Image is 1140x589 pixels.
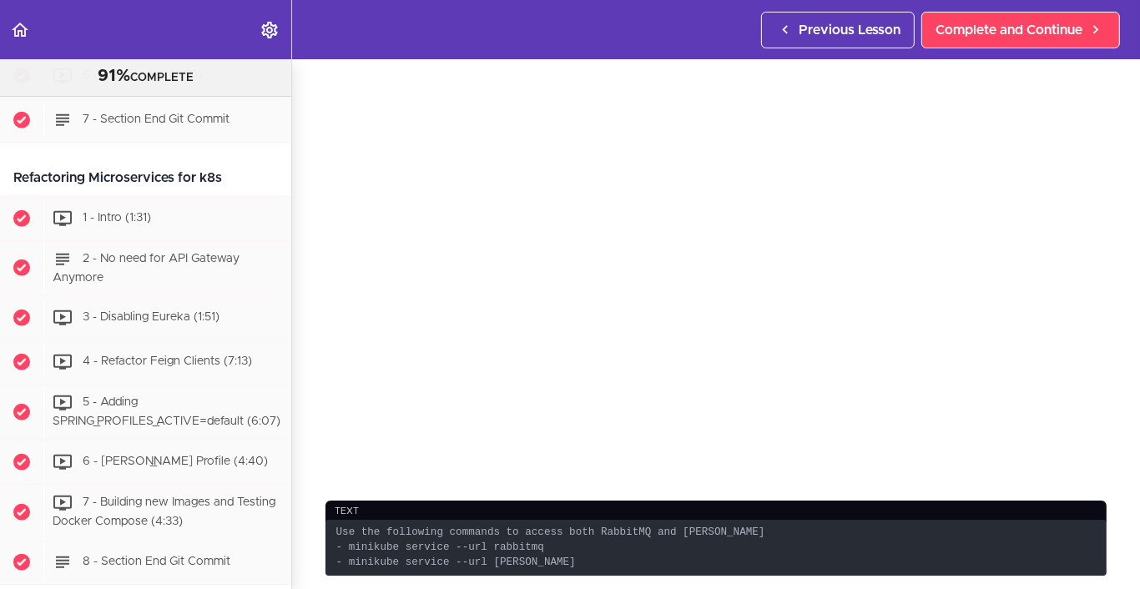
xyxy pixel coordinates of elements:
[83,312,219,324] span: 3 - Disabling Eureka (1:51)
[83,556,230,567] span: 8 - Section End Git Commit
[98,68,130,84] span: 91%
[325,36,1107,476] iframe: Video Player
[921,12,1120,48] a: Complete and Continue
[21,66,270,88] div: COMPLETE
[761,12,915,48] a: Previous Lesson
[10,20,30,40] svg: Back to course curriculum
[260,20,280,40] svg: Settings Menu
[83,456,268,467] span: 6 - [PERSON_NAME] Profile (4:40)
[53,496,275,527] span: 7 - Building new Images and Testing Docker Compose (4:33)
[799,20,900,40] span: Previous Lesson
[83,113,230,125] span: 7 - Section End Git Commit
[83,356,252,368] span: 4 - Refactor Feign Clients (7:13)
[83,212,151,224] span: 1 - Intro (1:31)
[325,501,1107,523] div: text
[936,20,1082,40] span: Complete and Continue
[325,520,1107,576] code: Use the following commands to access both RabbitMQ and [PERSON_NAME] - minikube service --url rab...
[53,253,240,284] span: 2 - No need for API Gateway Anymore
